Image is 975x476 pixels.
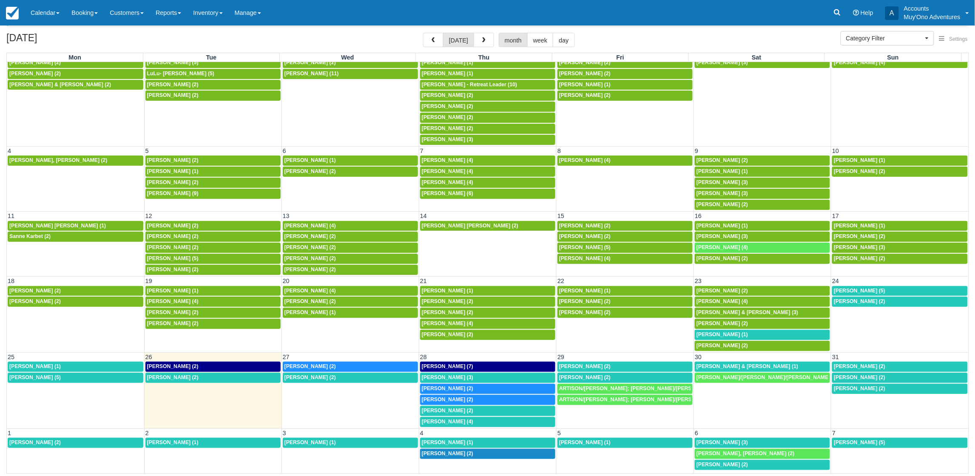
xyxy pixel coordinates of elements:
[904,4,961,13] p: Accounts
[147,59,199,65] span: [PERSON_NAME] (5)
[695,297,830,307] a: [PERSON_NAME] (4)
[9,288,61,294] span: [PERSON_NAME] (2)
[284,223,336,229] span: [PERSON_NAME] (4)
[147,233,199,239] span: [PERSON_NAME] (2)
[68,54,81,61] span: Mon
[557,80,693,90] a: [PERSON_NAME] (1)
[557,91,693,101] a: [PERSON_NAME] (2)
[557,373,693,383] a: [PERSON_NAME] (2)
[696,462,748,467] span: [PERSON_NAME] (2)
[420,406,555,416] a: [PERSON_NAME] (2)
[284,266,336,272] span: [PERSON_NAME] (2)
[145,354,153,360] span: 26
[422,450,473,456] span: [PERSON_NAME] (2)
[420,113,555,123] a: [PERSON_NAME] (2)
[527,33,554,47] button: week
[422,408,473,414] span: [PERSON_NAME] (2)
[559,439,611,445] span: [PERSON_NAME] (1)
[147,255,199,261] span: [PERSON_NAME] (5)
[559,374,611,380] span: [PERSON_NAME] (2)
[420,319,555,329] a: [PERSON_NAME] (4)
[422,223,518,229] span: [PERSON_NAME] [PERSON_NAME] (2)
[694,278,702,284] span: 23
[695,438,830,448] a: [PERSON_NAME] (3)
[419,147,424,154] span: 7
[284,233,336,239] span: [PERSON_NAME] (2)
[422,374,473,380] span: [PERSON_NAME] (3)
[420,330,555,340] a: [PERSON_NAME] (2)
[284,71,339,76] span: [PERSON_NAME] (11)
[557,221,693,231] a: [PERSON_NAME] (2)
[559,223,611,229] span: [PERSON_NAME] (2)
[420,384,555,394] a: [PERSON_NAME] (2)
[422,136,473,142] span: [PERSON_NAME] (3)
[752,54,761,61] span: Sat
[282,430,287,436] span: 3
[557,362,693,372] a: [PERSON_NAME] (2)
[695,243,830,253] a: [PERSON_NAME] (4)
[557,286,693,296] a: [PERSON_NAME] (1)
[949,36,968,42] span: Settings
[420,189,555,199] a: [PERSON_NAME] (6)
[694,212,702,219] span: 16
[695,156,830,166] a: [PERSON_NAME] (2)
[559,244,611,250] span: [PERSON_NAME] (5)
[557,243,693,253] a: [PERSON_NAME] (5)
[9,363,61,369] span: [PERSON_NAME] (1)
[419,354,428,360] span: 28
[832,232,968,242] a: [PERSON_NAME] (2)
[557,156,693,166] a: [PERSON_NAME] (4)
[147,320,199,326] span: [PERSON_NAME] (2)
[283,438,418,448] a: [PERSON_NAME] (1)
[284,439,336,445] span: [PERSON_NAME] (1)
[9,157,107,163] span: [PERSON_NAME], [PERSON_NAME] (2)
[695,232,830,242] a: [PERSON_NAME] (3)
[695,330,830,340] a: [PERSON_NAME] (1)
[6,7,19,20] img: checkfront-main-nav-mini-logo.png
[557,395,693,405] a: ARTISON/[PERSON_NAME]; [PERSON_NAME]/[PERSON_NAME]; [PERSON_NAME]/[PERSON_NAME]; [PERSON_NAME]/[P...
[283,308,418,318] a: [PERSON_NAME] (1)
[422,331,473,337] span: [PERSON_NAME] (2)
[283,243,418,253] a: [PERSON_NAME] (2)
[559,59,611,65] span: [PERSON_NAME] (2)
[695,189,830,199] a: [PERSON_NAME] (3)
[499,33,528,47] button: month
[834,255,885,261] span: [PERSON_NAME] (2)
[696,223,748,229] span: [PERSON_NAME] (1)
[617,54,624,61] span: Fri
[7,354,15,360] span: 25
[695,221,830,231] a: [PERSON_NAME] (1)
[145,156,281,166] a: [PERSON_NAME] (2)
[284,255,336,261] span: [PERSON_NAME] (2)
[283,362,418,372] a: [PERSON_NAME] (2)
[834,223,885,229] span: [PERSON_NAME] (1)
[696,233,748,239] span: [PERSON_NAME] (3)
[145,178,281,188] a: [PERSON_NAME] (2)
[694,354,702,360] span: 30
[420,69,555,79] a: [PERSON_NAME] (1)
[422,320,473,326] span: [PERSON_NAME] (4)
[147,439,199,445] span: [PERSON_NAME] (1)
[832,362,968,372] a: [PERSON_NAME] (2)
[8,156,143,166] a: [PERSON_NAME], [PERSON_NAME] (2)
[284,168,336,174] span: [PERSON_NAME] (2)
[422,190,473,196] span: [PERSON_NAME] (6)
[695,341,830,351] a: [PERSON_NAME] (2)
[696,157,748,163] span: [PERSON_NAME] (2)
[341,54,354,61] span: Wed
[832,286,968,296] a: [PERSON_NAME] (5)
[283,286,418,296] a: [PERSON_NAME] (4)
[8,373,143,383] a: [PERSON_NAME] (5)
[834,298,885,304] span: [PERSON_NAME] (2)
[8,80,143,90] a: [PERSON_NAME] & [PERSON_NAME] (2)
[9,298,61,304] span: [PERSON_NAME] (2)
[557,58,693,68] a: [PERSON_NAME] (2)
[422,179,473,185] span: [PERSON_NAME] (4)
[284,244,336,250] span: [PERSON_NAME] (2)
[283,373,418,383] a: [PERSON_NAME] (2)
[420,156,555,166] a: [PERSON_NAME] (4)
[420,178,555,188] a: [PERSON_NAME] (4)
[832,167,968,177] a: [PERSON_NAME] (2)
[283,232,418,242] a: [PERSON_NAME] (2)
[834,59,885,65] span: [PERSON_NAME] (4)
